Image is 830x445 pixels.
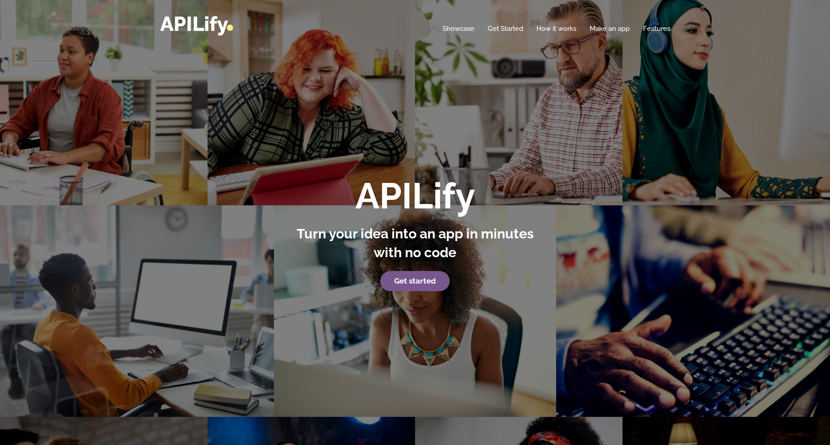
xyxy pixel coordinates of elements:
[297,226,534,260] strong: Turn your idea into an app in minutes with no code
[355,175,475,217] strong: APILify
[488,24,523,33] a: Get Started
[536,24,576,33] a: How it works
[590,24,630,33] a: Make an app
[160,12,233,36] a: APILify
[380,271,450,292] a: Get started
[643,24,670,33] a: Features
[394,276,436,285] strong: Get started
[443,24,474,33] a: Showcase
